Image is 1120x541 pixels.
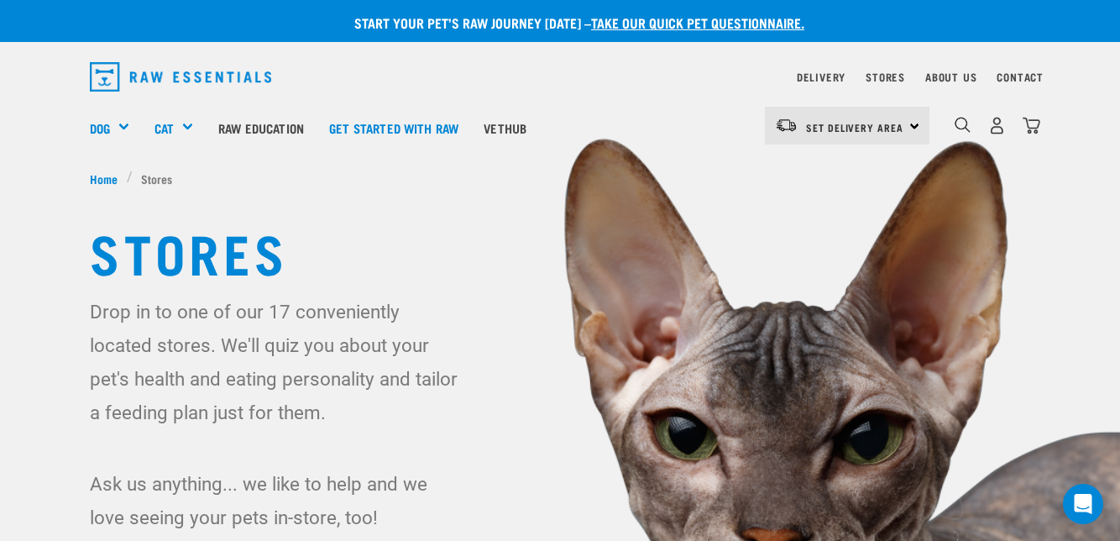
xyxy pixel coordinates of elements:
a: Stores [866,74,905,80]
a: Contact [997,74,1044,80]
img: home-icon@2x.png [1023,117,1040,134]
img: home-icon-1@2x.png [955,117,971,133]
a: Get started with Raw [317,94,471,161]
a: Vethub [471,94,539,161]
nav: dropdown navigation [76,55,1044,98]
nav: breadcrumbs [90,170,1030,187]
img: user.png [988,117,1006,134]
h1: Stores [90,221,1030,281]
span: Set Delivery Area [806,124,903,130]
span: Home [90,170,118,187]
a: Delivery [797,74,845,80]
a: Dog [90,118,110,138]
a: Cat [154,118,174,138]
a: Raw Education [206,94,317,161]
a: About Us [925,74,976,80]
div: Open Intercom Messenger [1063,484,1103,524]
a: Home [90,170,127,187]
a: take our quick pet questionnaire. [591,18,804,26]
p: Ask us anything... we like to help and we love seeing your pets in-store, too! [90,467,466,534]
img: van-moving.png [775,118,798,133]
img: Raw Essentials Logo [90,62,271,92]
p: Drop in to one of our 17 conveniently located stores. We'll quiz you about your pet's health and ... [90,295,466,429]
